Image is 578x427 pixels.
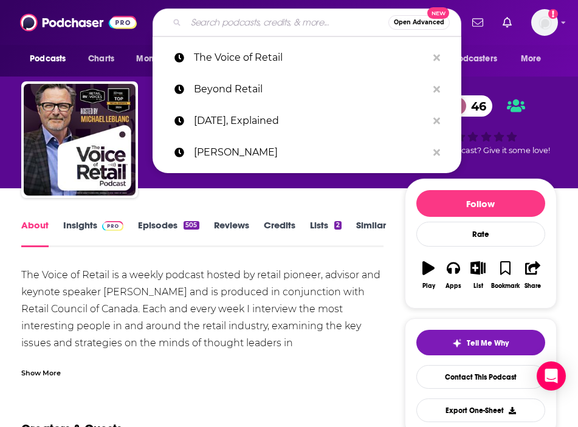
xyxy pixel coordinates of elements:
span: New [427,7,449,19]
button: tell me why sparkleTell Me Why [416,330,545,355]
div: Open Intercom Messenger [537,361,566,391]
span: Monitoring [136,50,179,67]
span: Charts [88,50,114,67]
a: InsightsPodchaser Pro [63,219,123,247]
div: The Voice of Retail is a weekly podcast hosted by retail pioneer, advisor and keynote speaker [PE... [21,267,383,386]
div: List [473,282,483,290]
a: 46 [447,95,492,117]
button: open menu [21,47,81,70]
div: Search podcasts, credits, & more... [153,9,461,36]
div: 2 [334,221,342,230]
a: Charts [80,47,122,70]
button: Open AdvancedNew [388,15,450,30]
span: 46 [459,95,492,117]
a: Show notifications dropdown [467,12,488,33]
a: About [21,219,49,247]
a: Episodes505 [138,219,199,247]
input: Search podcasts, credits, & more... [186,13,388,32]
button: Play [416,253,441,297]
a: Show notifications dropdown [498,12,517,33]
p: erica malbon [194,137,427,168]
a: The Voice of Retail [153,42,461,73]
div: Rate [416,222,545,247]
button: Show profile menu [531,9,558,36]
button: open menu [431,47,515,70]
img: Podchaser Pro [102,221,123,231]
span: For Podcasters [439,50,497,67]
p: Today, Explained [194,105,427,137]
div: 505 [184,221,199,230]
button: Bookmark [490,253,520,297]
p: Beyond Retail [194,73,427,105]
div: Share [525,282,541,290]
span: Podcasts [30,50,66,67]
button: List [466,253,490,297]
a: Credits [264,219,295,247]
div: Play [422,282,435,290]
a: Similar [356,219,386,247]
img: Podchaser - Follow, Share and Rate Podcasts [20,11,137,34]
button: open menu [512,47,557,70]
a: Reviews [214,219,249,247]
a: Beyond Retail [153,73,461,105]
button: Share [520,253,545,297]
div: Apps [446,282,461,290]
button: open menu [128,47,195,70]
svg: Add a profile image [548,9,558,19]
div: 46Good podcast? Give it some love! [415,87,557,163]
img: tell me why sparkle [452,338,462,348]
button: Apps [441,253,466,297]
img: User Profile [531,9,558,36]
a: [PERSON_NAME] [153,137,461,168]
span: Tell Me Why [467,338,509,348]
button: Export One-Sheet [416,398,545,422]
span: Good podcast? Give it some love! [422,146,550,155]
p: The Voice of Retail [194,42,427,73]
span: More [521,50,542,67]
span: Logged in as KatieC [531,9,558,36]
a: Contact This Podcast [416,365,545,389]
a: Lists2 [310,219,342,247]
span: Open Advanced [394,19,444,26]
a: [DATE], Explained [153,105,461,137]
button: Follow [416,190,545,217]
img: The Voice of Retail [24,84,136,196]
div: Bookmark [491,282,520,290]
